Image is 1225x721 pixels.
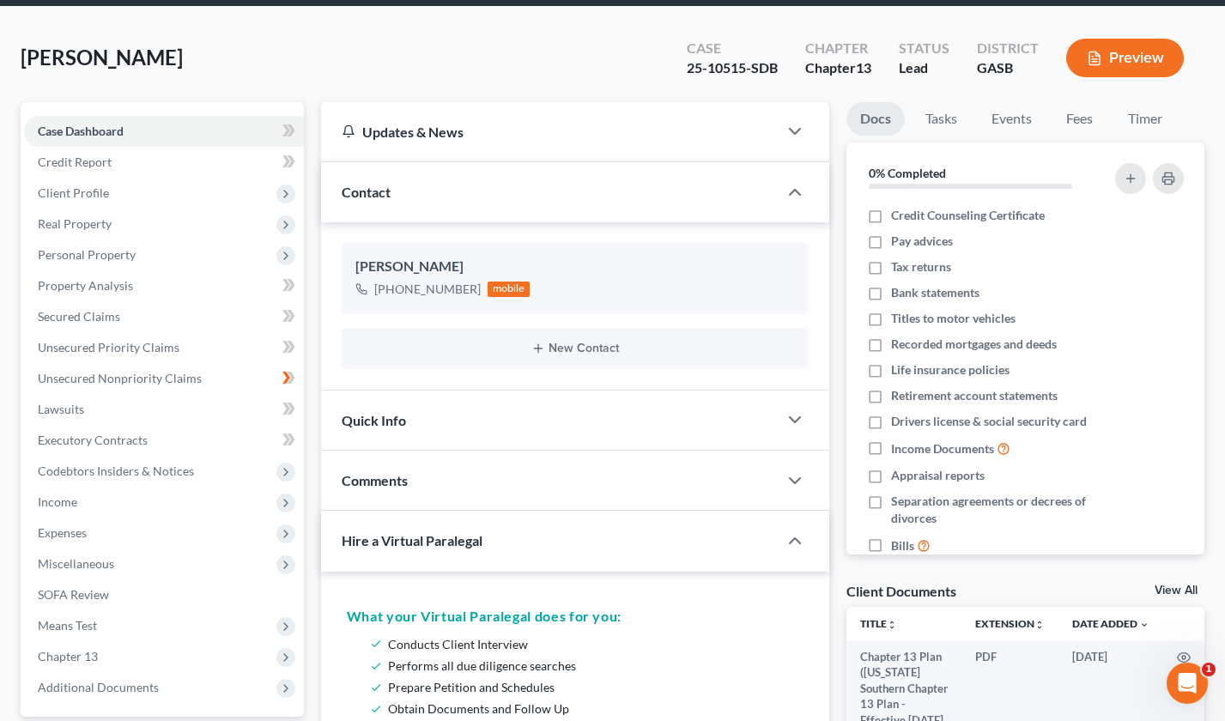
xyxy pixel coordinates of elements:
[38,433,148,447] span: Executory Contracts
[342,123,757,141] div: Updates & News
[388,698,797,719] li: Obtain Documents and Follow Up
[891,207,1045,224] span: Credit Counseling Certificate
[38,185,109,200] span: Client Profile
[388,676,797,698] li: Prepare Petition and Schedules
[24,332,304,363] a: Unsecured Priority Claims
[38,309,120,324] span: Secured Claims
[38,680,159,694] span: Additional Documents
[38,587,109,602] span: SOFA Review
[388,655,797,676] li: Performs all due diligence searches
[24,579,304,610] a: SOFA Review
[342,472,408,488] span: Comments
[912,102,971,136] a: Tasks
[891,537,914,554] span: Bills
[24,301,304,332] a: Secured Claims
[38,494,77,509] span: Income
[388,633,797,655] li: Conducts Client Interview
[975,617,1045,630] a: Extensionunfold_more
[899,58,949,78] div: Lead
[687,58,778,78] div: 25-10515-SDB
[805,39,871,58] div: Chapter
[846,102,905,136] a: Docs
[1167,663,1208,704] iframe: Intercom live chat
[687,39,778,58] div: Case
[1114,102,1176,136] a: Timer
[1139,620,1149,630] i: expand_more
[891,467,985,484] span: Appraisal reports
[38,154,112,169] span: Credit Report
[1155,585,1198,597] a: View All
[24,425,304,456] a: Executory Contracts
[891,336,1057,353] span: Recorded mortgages and deeds
[24,363,304,394] a: Unsecured Nonpriority Claims
[355,257,795,277] div: [PERSON_NAME]
[38,649,98,663] span: Chapter 13
[891,258,951,276] span: Tax returns
[978,102,1046,136] a: Events
[977,58,1039,78] div: GASB
[887,620,897,630] i: unfold_more
[38,216,112,231] span: Real Property
[21,45,183,70] span: [PERSON_NAME]
[1052,102,1107,136] a: Fees
[38,278,133,293] span: Property Analysis
[488,282,531,297] div: mobile
[24,116,304,147] a: Case Dashboard
[891,233,953,250] span: Pay advices
[805,58,871,78] div: Chapter
[24,394,304,425] a: Lawsuits
[869,166,946,180] strong: 0% Completed
[24,270,304,301] a: Property Analysis
[1034,620,1045,630] i: unfold_more
[38,247,136,262] span: Personal Property
[891,493,1101,527] span: Separation agreements or decrees of divorces
[891,387,1058,404] span: Retirement account statements
[38,340,179,354] span: Unsecured Priority Claims
[38,371,202,385] span: Unsecured Nonpriority Claims
[355,342,795,355] button: New Contact
[977,39,1039,58] div: District
[374,281,481,298] div: [PHONE_NUMBER]
[342,184,391,200] span: Contact
[38,618,97,633] span: Means Test
[38,525,87,540] span: Expenses
[860,617,897,630] a: Titleunfold_more
[1072,617,1149,630] a: Date Added expand_more
[891,413,1087,430] span: Drivers license & social security card
[846,582,956,600] div: Client Documents
[856,59,871,76] span: 13
[891,310,1016,327] span: Titles to motor vehicles
[342,532,482,548] span: Hire a Virtual Paralegal
[38,556,114,571] span: Miscellaneous
[38,124,124,138] span: Case Dashboard
[899,39,949,58] div: Status
[38,402,84,416] span: Lawsuits
[24,147,304,178] a: Credit Report
[1202,663,1216,676] span: 1
[891,284,979,301] span: Bank statements
[1066,39,1184,77] button: Preview
[38,463,194,478] span: Codebtors Insiders & Notices
[891,440,994,457] span: Income Documents
[342,412,406,428] span: Quick Info
[347,606,804,627] h5: What your Virtual Paralegal does for you:
[891,361,1010,379] span: Life insurance policies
